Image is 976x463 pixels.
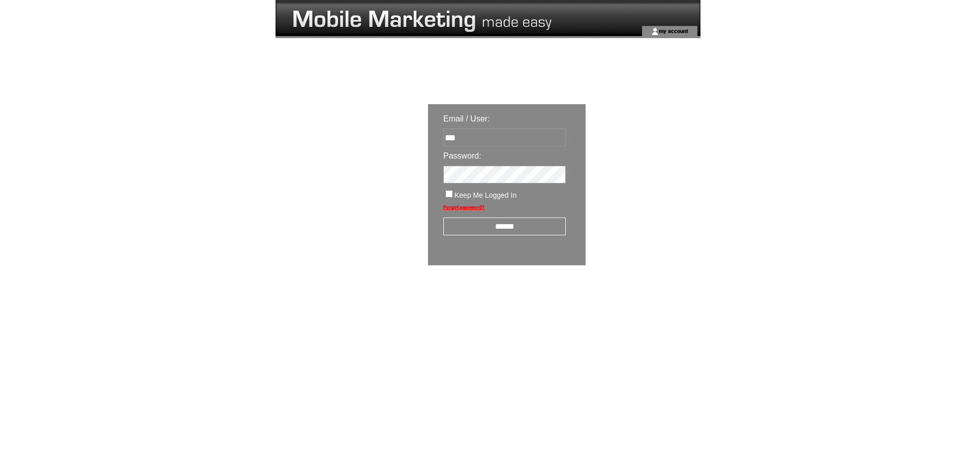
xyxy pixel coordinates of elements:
img: transparent.png [615,291,666,303]
img: account_icon.gif [651,27,659,36]
span: Keep Me Logged In [454,191,516,199]
a: Forgot password? [443,204,484,210]
span: Email / User: [443,114,490,123]
span: Password: [443,151,481,160]
a: my account [659,27,688,34]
